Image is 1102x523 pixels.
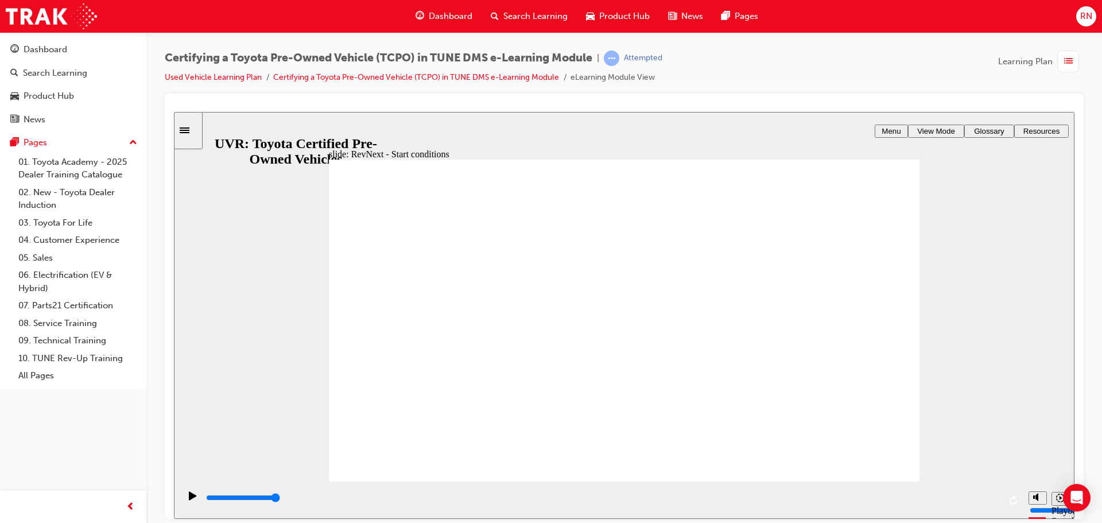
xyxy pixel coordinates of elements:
[624,53,662,64] div: Attempted
[10,68,18,79] span: search-icon
[6,370,849,407] div: playback controls
[597,52,599,65] span: |
[998,55,1053,68] span: Learning Plan
[14,266,142,297] a: 06. Electrification (EV & Hybrid)
[6,379,25,398] button: play/pause
[1064,55,1073,69] span: list-icon
[604,51,619,66] span: learningRecordVerb_ATTEMPT-icon
[32,381,106,390] input: slide progress
[10,45,19,55] span: guage-icon
[878,394,895,414] div: Playback Speed
[10,115,19,125] span: news-icon
[6,3,97,29] img: Trak
[14,297,142,315] a: 07. Parts21 Certification
[790,13,840,26] button: Glossary
[734,13,790,26] button: View Mode
[571,71,655,84] li: eLearning Module View
[681,10,703,23] span: News
[14,332,142,350] a: 09. Technical Training
[856,394,930,403] input: volume
[491,9,499,24] span: search-icon
[429,10,472,23] span: Dashboard
[14,249,142,267] a: 05. Sales
[832,380,849,397] button: replay
[5,37,142,132] button: DashboardSearch LearningProduct HubNews
[1080,10,1092,23] span: RN
[24,136,47,149] div: Pages
[14,367,142,385] a: All Pages
[23,67,87,80] div: Search Learning
[482,5,577,28] a: search-iconSearch Learning
[1063,484,1091,512] div: Open Intercom Messenger
[1076,6,1096,26] button: RN
[849,15,886,24] span: Resources
[998,51,1084,72] button: Learning Plan
[840,13,895,26] button: Resources
[14,231,142,249] a: 04. Customer Experience
[800,15,831,24] span: Glossary
[24,113,45,126] div: News
[10,91,19,102] span: car-icon
[14,315,142,332] a: 08. Service Training
[14,153,142,184] a: 01. Toyota Academy - 2025 Dealer Training Catalogue
[406,5,482,28] a: guage-iconDashboard
[14,214,142,232] a: 03. Toyota For Life
[735,10,758,23] span: Pages
[668,9,677,24] span: news-icon
[721,9,730,24] span: pages-icon
[14,184,142,214] a: 02. New - Toyota Dealer Induction
[129,135,137,150] span: up-icon
[165,72,262,82] a: Used Vehicle Learning Plan
[165,52,592,65] span: Certifying a Toyota Pre-Owned Vehicle (TCPO) in TUNE DMS e-Learning Module
[586,9,595,24] span: car-icon
[878,380,895,394] button: playback speed
[5,109,142,130] a: News
[5,132,142,153] button: Pages
[577,5,659,28] a: car-iconProduct Hub
[599,10,650,23] span: Product Hub
[743,15,781,24] span: View Mode
[5,39,142,60] a: Dashboard
[5,86,142,107] a: Product Hub
[712,5,767,28] a: pages-iconPages
[659,5,712,28] a: news-iconNews
[416,9,424,24] span: guage-icon
[24,90,74,103] div: Product Hub
[24,43,67,56] div: Dashboard
[5,63,142,84] a: Search Learning
[14,350,142,367] a: 10. TUNE Rev-Up Training
[503,10,568,23] span: Search Learning
[855,379,873,393] button: volume
[708,15,727,24] span: Menu
[849,370,895,407] div: misc controls
[701,13,734,26] button: Menu
[10,138,19,148] span: pages-icon
[273,72,559,82] a: Certifying a Toyota Pre-Owned Vehicle (TCPO) in TUNE DMS e-Learning Module
[126,500,135,514] span: prev-icon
